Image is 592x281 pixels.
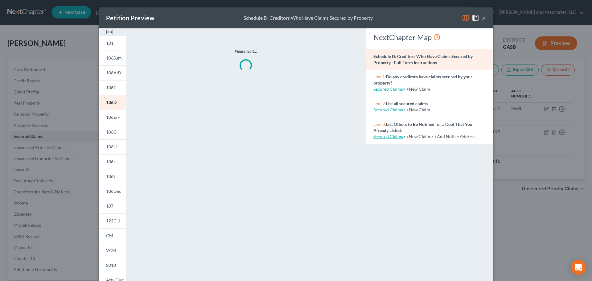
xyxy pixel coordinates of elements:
[99,243,126,258] a: VCM
[106,129,117,134] span: 106G
[106,14,154,22] div: Petition Preview
[106,144,117,149] span: 106H
[373,101,386,106] span: Line 2:
[373,122,472,133] strong: List Others to Be Notified for a Debt That You Already Listed.
[99,36,126,51] a: 101
[99,184,126,199] a: 106Dec
[373,107,403,112] a: Secured Claims
[99,228,126,243] a: CM
[106,174,115,179] span: 106J
[99,258,126,273] a: 2010
[106,85,117,90] span: 106C
[106,233,113,238] span: CM
[99,110,126,125] a: 106E/F
[373,134,403,139] a: Secured Claims
[482,14,486,22] button: ×
[99,80,126,95] a: 106C
[106,218,120,223] span: 122C-1
[571,260,586,275] div: Open Intercom Messenger
[472,14,479,22] img: help-close-5ba153eb36485ed6c1ea00a893f15db1cb9b99d6cae46e1a8edb6c62d00a1a76.svg
[373,54,473,65] strong: Schedule D: Creditors Who Have Claims Secured by Property - Full Form Instructions
[106,114,120,120] span: 106E/F
[106,262,116,268] span: 2010
[244,14,373,22] div: Schedule D: Creditors Who Have Claims Secured by Property
[99,199,126,213] a: 107
[106,55,122,60] span: 106Sum
[106,203,113,209] span: 107
[106,248,116,253] span: VCM
[99,139,126,154] a: 106H
[106,28,113,36] img: expand-e0f6d898513216a626fdd78e52531dac95497ffd26381d4c15ee2fc46db09dca.svg
[99,51,126,65] a: 106Sum
[106,188,121,194] span: 106Dec
[106,159,115,164] span: 106I
[462,14,469,22] img: map-eea8200ae884c6f1103ae1953ef3d486a96c86aabb227e865a55264e3737af1f.svg
[386,101,429,106] strong: List all secured claims.
[106,70,121,75] span: 106A/B
[99,125,126,139] a: 106G
[373,122,386,127] span: Line 3:
[99,169,126,184] a: 106J
[106,100,117,105] span: 106D
[152,48,340,54] p: Please wait...
[99,154,126,169] a: 106I
[403,134,475,139] span: > +New Claim > +Add Notice Address
[373,74,386,79] span: Line 1:
[99,65,126,80] a: 106A/B
[373,32,486,42] div: NextChapter Map
[403,86,430,92] span: > +New Claim
[403,107,430,112] span: > +New Claim
[99,95,126,110] a: 106D
[373,86,403,92] a: Secured Claims
[99,213,126,228] a: 122C-1
[106,40,113,46] span: 101
[373,74,472,85] strong: Do any creditors have claims secured by your property?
